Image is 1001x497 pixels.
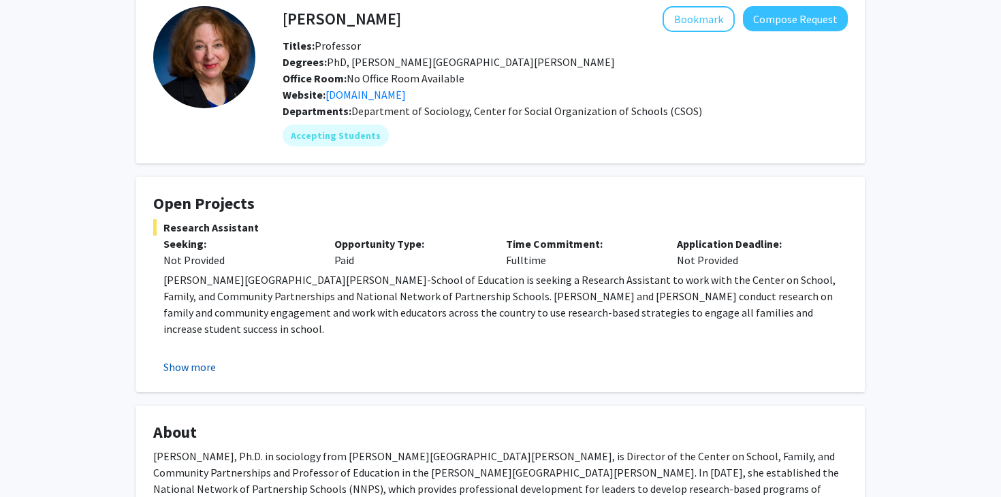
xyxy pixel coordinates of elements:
a: Opens in a new tab [325,88,406,101]
p: Time Commitment: [506,236,656,252]
p: Seeking: [163,236,314,252]
b: Departments: [283,104,351,118]
mat-chip: Accepting Students [283,125,389,146]
button: Add Joyce Epstein to Bookmarks [663,6,735,32]
div: Fulltime [496,236,667,268]
h4: Open Projects [153,194,848,214]
b: Titles: [283,39,315,52]
b: Office Room: [283,71,347,85]
p: Opportunity Type: [334,236,485,252]
h4: About [153,423,848,443]
div: Not Provided [163,252,314,268]
div: Not Provided [667,236,838,268]
b: Degrees: [283,55,327,69]
button: Compose Request to Joyce Epstein [743,6,848,31]
h4: [PERSON_NAME] [283,6,401,31]
img: Profile Picture [153,6,255,108]
span: Department of Sociology, Center for Social Organization of Schools (CSOS) [351,104,702,118]
button: Show more [163,359,216,375]
iframe: Chat [10,436,58,487]
p: [PERSON_NAME][GEOGRAPHIC_DATA][PERSON_NAME]-School of Education is seeking a Research Assistant t... [163,272,848,337]
p: Application Deadline: [677,236,827,252]
div: Paid [324,236,495,268]
span: No Office Room Available [283,71,464,85]
span: Research Assistant [153,219,848,236]
span: PhD, [PERSON_NAME][GEOGRAPHIC_DATA][PERSON_NAME] [283,55,615,69]
b: Website: [283,88,325,101]
span: Professor [283,39,361,52]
